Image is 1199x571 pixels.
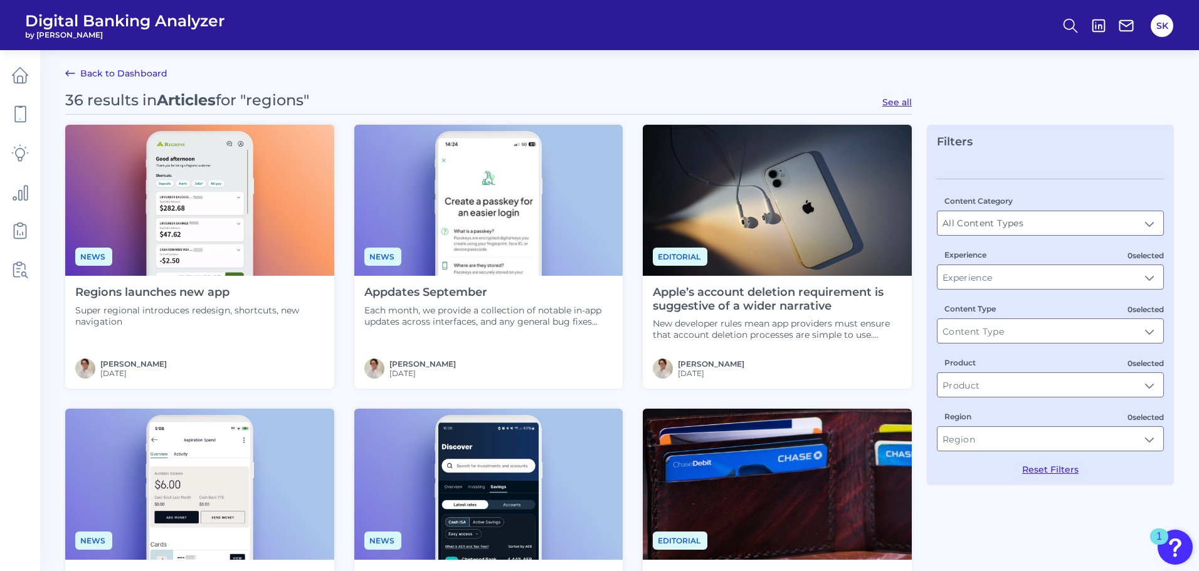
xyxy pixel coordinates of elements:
[938,427,1163,451] input: Region
[653,248,707,266] span: Editorial
[882,97,912,108] button: See all
[1151,14,1173,37] button: SK
[65,125,334,276] img: News - Phone (29).png
[364,286,613,300] h4: Appdates September
[364,534,401,546] a: News
[25,30,225,39] span: by [PERSON_NAME]
[100,359,167,369] a: [PERSON_NAME]
[100,369,167,378] span: [DATE]
[643,125,912,276] img: simerpreet-singh-OOVomt_6wEY-unsplash.jpg
[75,248,112,266] span: News
[354,409,623,560] img: Appdates - Phone (4).png
[944,304,996,313] label: Content Type
[653,250,707,262] a: Editorial
[75,359,95,379] img: MIchael McCaw
[364,532,401,550] span: News
[944,412,971,421] label: Region
[75,534,112,546] a: News
[1158,530,1193,565] button: Open Resource Center, 1 new notification
[944,250,986,259] label: Experience
[938,265,1163,289] input: Experience
[216,91,309,109] span: for "regions"
[364,248,401,266] span: News
[653,318,902,340] p: New developer rules mean app providers must ensure that account deletion processes are simple to ...
[389,369,456,378] span: [DATE]
[653,286,902,313] h4: Apple’s account deletion requirement is suggestive of a wider narrative
[65,66,167,81] a: Back to Dashboard
[653,534,707,546] a: Editorial
[364,250,401,262] a: News
[157,91,216,109] span: Articles
[678,369,744,378] span: [DATE]
[389,359,456,369] a: [PERSON_NAME]
[1156,537,1162,553] div: 1
[25,11,225,30] span: Digital Banking Analyzer
[1022,464,1079,475] button: Reset Filters
[65,91,309,109] div: 36 results in
[75,532,112,550] span: News
[65,409,334,560] img: Appdates - Phone.png
[938,319,1163,343] input: Content Type
[75,286,324,300] h4: Regions launches new app
[653,359,673,379] img: MIchael McCaw
[364,359,384,379] img: MIchael McCaw
[678,359,744,369] a: [PERSON_NAME]
[944,358,976,367] label: Product
[364,305,613,327] p: Each month, we provide a collection of notable in-app updates across interfaces, and any general ...
[75,305,324,327] p: Super regional introduces redesign, shortcuts, new navigation
[354,125,623,276] img: Appdates - Phone (1).png
[938,373,1163,397] input: Product
[937,135,973,149] span: Filters
[643,409,912,560] img: two-paddles-axe-and-leatherwork-1366x768.jpg
[75,250,112,262] a: News
[944,196,1013,206] label: Content Category
[653,532,707,550] span: Editorial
